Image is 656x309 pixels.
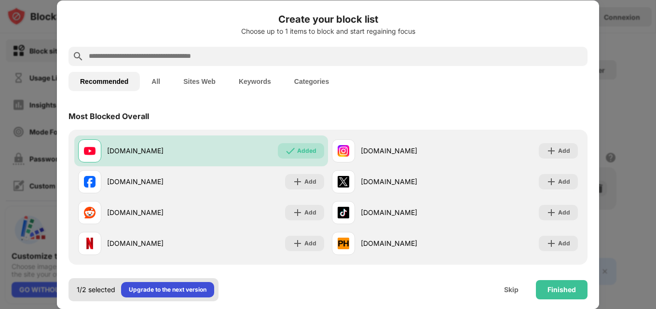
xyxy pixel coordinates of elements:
img: favicons [84,145,96,157]
font: Add [558,209,570,216]
font: Add [558,178,570,185]
div: Skip [504,286,519,294]
font: 1/2 selected [77,285,115,294]
div: Most Blocked Overall [68,111,149,121]
img: favicons [338,145,349,157]
div: [DOMAIN_NAME] [361,176,455,187]
div: [DOMAIN_NAME] [361,238,455,248]
div: [DOMAIN_NAME] [107,146,201,156]
font: Create your block list [278,13,378,25]
button: Keywords [227,72,283,91]
div: Choose up to 1 items to block and start regaining focus [68,27,588,35]
div: [DOMAIN_NAME] [107,207,201,217]
font: Add [304,178,316,185]
font: Upgrade to the next version [129,286,206,293]
img: favicons [338,238,349,249]
div: [DOMAIN_NAME] [107,176,201,187]
img: favicons [84,238,96,249]
div: [DOMAIN_NAME] [361,146,455,156]
img: favicons [84,207,96,218]
img: search.svg [72,51,84,62]
font: Categories [294,78,329,85]
font: Add [304,240,316,247]
font: Add [558,240,570,247]
font: Keywords [239,78,271,85]
button: Recommended [68,72,140,91]
button: Categories [283,72,341,91]
font: Add [304,209,316,216]
img: favicons [338,176,349,188]
div: Added [297,146,316,156]
div: [DOMAIN_NAME] [107,238,201,248]
font: Finished [547,285,576,294]
font: All [151,78,160,85]
button: All [140,72,172,91]
img: favicons [338,207,349,218]
img: favicons [84,176,96,188]
div: [DOMAIN_NAME] [361,207,455,217]
button: Sites Web [172,72,227,91]
font: Add [558,147,570,154]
